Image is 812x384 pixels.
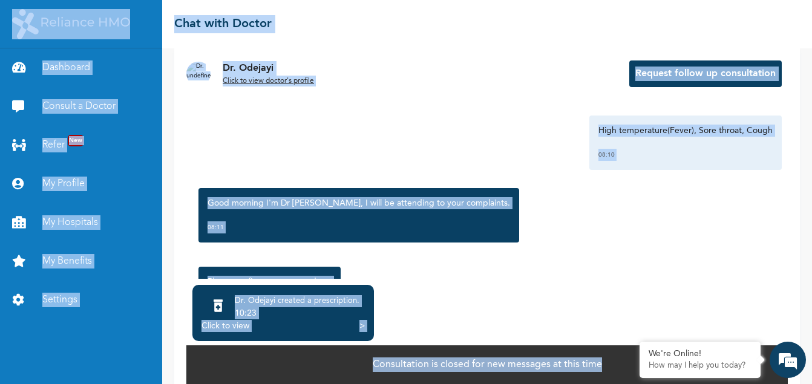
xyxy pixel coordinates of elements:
div: FAQs [119,321,231,359]
img: d_794563401_company_1708531726252_794563401 [22,60,49,91]
p: Dr. Odejayi [223,61,314,76]
button: Request follow up consultation [629,60,782,87]
span: We're online! [70,126,167,249]
div: Chat with us now [63,68,203,83]
div: 08:10 [598,149,773,161]
img: RelianceHMO's Logo [12,9,130,39]
div: 10:23 [235,307,359,319]
textarea: Type your message and hit 'Enter' [6,279,231,321]
h2: Chat with Doctor [174,15,272,33]
p: Consultation is closed for new messages at this time [373,357,602,372]
div: Dr. Odejayi created a prescription . [235,295,359,307]
u: Click to view doctor's profile [223,77,314,85]
div: 08:11 [208,221,510,233]
div: We're Online! [649,349,751,359]
p: High temperature(Fever), Sore throat, Cough [598,125,773,137]
span: New [68,135,83,146]
span: Conversation [6,342,119,351]
div: Minimize live chat window [198,6,228,35]
p: Good morning I'm Dr [PERSON_NAME], I will be attending to your complaints. [208,197,510,209]
p: Please confirm your age and sex [208,276,332,288]
img: Dr. undefined` [186,62,211,86]
div: > [359,320,365,332]
div: Click to view [201,320,249,332]
p: How may I help you today? [649,361,751,371]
